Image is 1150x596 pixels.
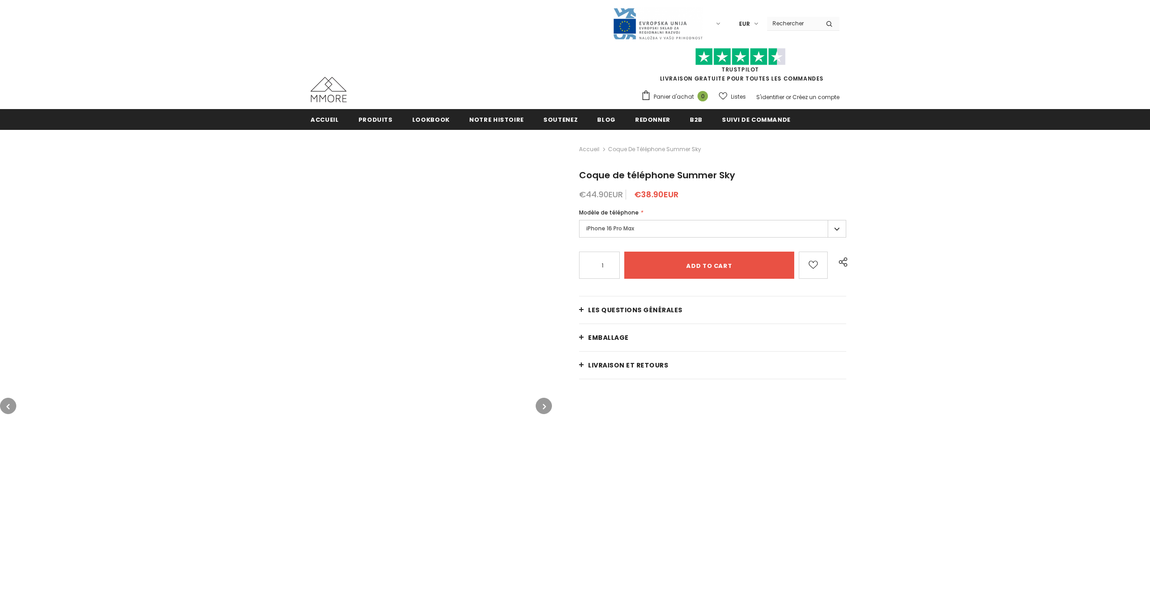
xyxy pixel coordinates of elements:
input: Search Site [767,17,819,30]
a: Accueil [579,144,599,155]
a: soutenez [543,109,578,129]
span: Notre histoire [469,115,524,124]
span: Coque de téléphone Summer Sky [608,144,701,155]
span: Accueil [311,115,339,124]
a: Accueil [311,109,339,129]
a: Les questions générales [579,296,846,324]
span: LIVRAISON GRATUITE POUR TOUTES LES COMMANDES [641,52,839,82]
span: Produits [358,115,393,124]
span: Listes [731,92,746,101]
a: Notre histoire [469,109,524,129]
span: B2B [690,115,702,124]
span: soutenez [543,115,578,124]
label: iPhone 16 Pro Max [579,220,846,238]
span: Redonner [635,115,670,124]
a: Javni Razpis [613,19,703,27]
span: €44.90EUR [579,189,623,200]
span: EUR [739,19,750,29]
img: Javni Razpis [613,7,703,40]
a: Produits [358,109,393,129]
a: Créez un compte [792,93,839,101]
span: EMBALLAGE [588,333,629,342]
span: Coque de téléphone Summer Sky [579,169,735,181]
a: Listes [719,89,746,105]
a: Blog [597,109,616,129]
span: Livraison et retours [588,361,668,370]
span: Modèle de téléphone [579,209,639,216]
a: Suivi de commande [722,109,791,129]
span: Suivi de commande [722,115,791,124]
span: 0 [698,91,708,101]
span: Lookbook [412,115,450,124]
a: TrustPilot [721,66,759,73]
a: Panier d'achat 0 [641,90,712,104]
span: Blog [597,115,616,124]
span: or [786,93,791,101]
a: EMBALLAGE [579,324,846,351]
a: Livraison et retours [579,352,846,379]
img: Cas MMORE [311,77,347,102]
span: €38.90EUR [634,189,679,200]
a: Lookbook [412,109,450,129]
a: B2B [690,109,702,129]
a: S'identifier [756,93,784,101]
span: Les questions générales [588,305,683,315]
input: Add to cart [624,252,794,279]
img: Faites confiance aux étoiles pilotes [695,48,786,66]
span: Panier d'achat [654,92,694,101]
a: Redonner [635,109,670,129]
